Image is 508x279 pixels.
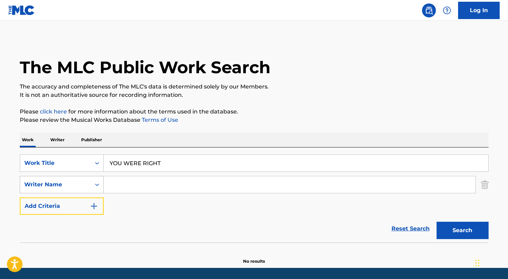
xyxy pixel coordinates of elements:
[48,133,67,147] p: Writer
[79,133,104,147] p: Publisher
[243,250,265,264] p: No results
[481,176,489,193] img: Delete Criterion
[458,2,500,19] a: Log In
[475,253,480,273] div: Drag
[437,222,489,239] button: Search
[422,3,436,17] a: Public Search
[440,3,454,17] div: Help
[90,202,98,210] img: 9d2ae6d4665cec9f34b9.svg
[473,246,508,279] iframe: Chat Widget
[388,221,433,236] a: Reset Search
[20,154,489,243] form: Search Form
[20,197,104,215] button: Add Criteria
[140,117,178,123] a: Terms of Use
[8,5,35,15] img: MLC Logo
[20,83,489,91] p: The accuracy and completeness of The MLC's data is determined solely by our Members.
[425,6,433,15] img: search
[20,116,489,124] p: Please review the Musical Works Database
[24,180,87,189] div: Writer Name
[20,133,36,147] p: Work
[24,159,87,167] div: Work Title
[40,108,67,115] a: click here
[20,108,489,116] p: Please for more information about the terms used in the database.
[20,57,270,78] h1: The MLC Public Work Search
[20,91,489,99] p: It is not an authoritative source for recording information.
[443,6,451,15] img: help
